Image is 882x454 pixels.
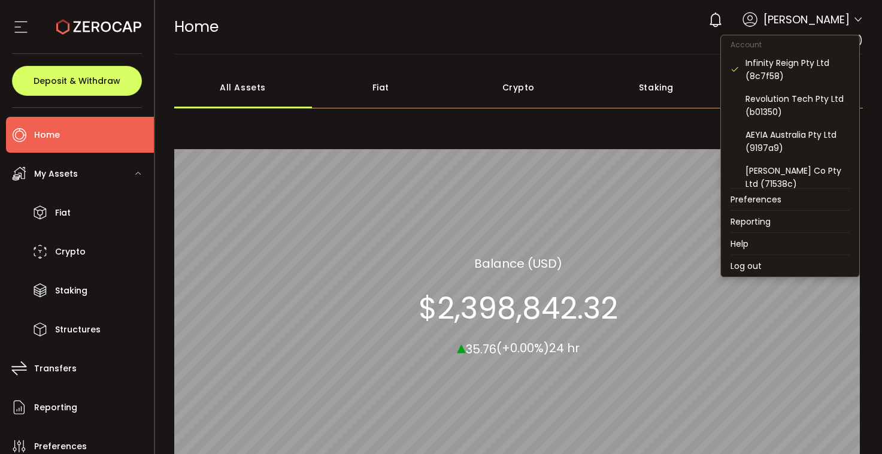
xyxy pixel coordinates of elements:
li: Log out [721,255,859,277]
span: 24 hr [549,340,580,356]
li: Preferences [721,189,859,210]
div: Infinity Reign Pty Ltd (8c7f58) [745,56,850,83]
span: My Assets [34,165,78,183]
section: $2,398,842.32 [419,290,618,326]
span: Account [721,40,771,50]
div: Crypto [450,66,587,108]
span: 35.76 [466,340,496,357]
li: Reporting [721,211,859,232]
iframe: Chat Widget [822,397,882,454]
span: ▴ [457,334,466,359]
button: Deposit & Withdraw [12,66,142,96]
div: All Assets [174,66,312,108]
span: Staking [55,282,87,299]
span: Fiat [55,204,71,222]
span: Deposit & Withdraw [34,77,120,85]
span: (+0.00%) [496,340,549,356]
span: Home [34,126,60,144]
div: AEYIA Australia Pty Ltd (9197a9) [745,128,850,155]
span: Structures [55,321,101,338]
div: Fiat [312,66,450,108]
span: Reporting [34,399,77,416]
div: Staking [587,66,725,108]
span: Crypto [55,243,86,261]
section: Balance (USD) [474,254,562,272]
span: Home [174,16,219,37]
span: Transfers [34,360,77,377]
div: [PERSON_NAME] Co Pty Ltd (71538c) [745,164,850,190]
span: [PERSON_NAME] [763,11,850,28]
li: Help [721,233,859,255]
div: Revolution Tech Pty Ltd (b01350) [745,92,850,119]
span: Infinity Reign Pty Ltd (8c7f58) [724,34,863,47]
